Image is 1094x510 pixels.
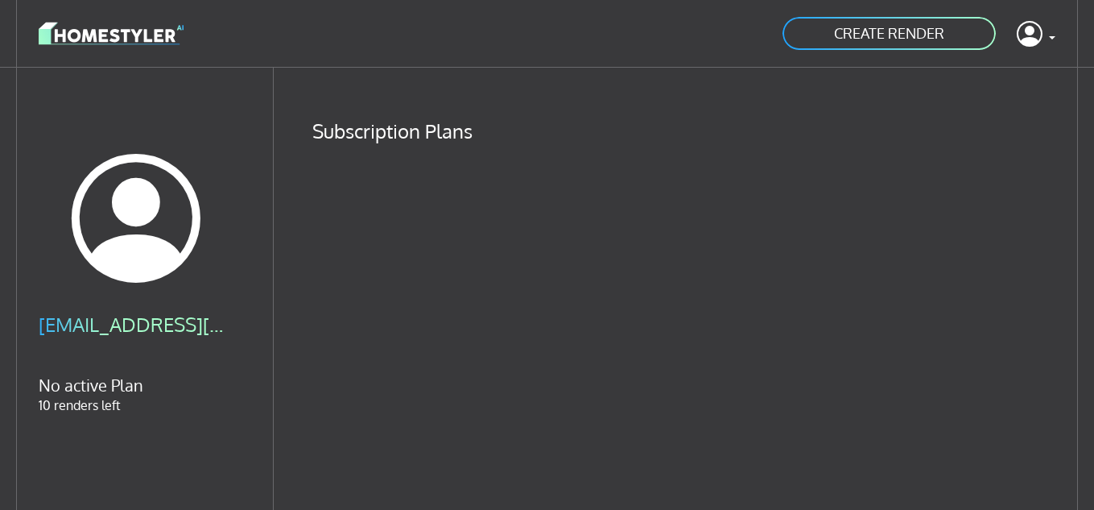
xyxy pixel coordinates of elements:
div: 10 renders left [39,313,234,415]
h4: [EMAIL_ADDRESS][DOMAIN_NAME] [39,313,234,337]
img: logo-3de290ba35641baa71223ecac5eacb59cb85b4c7fdf211dc9aaecaaee71ea2f8.svg [39,19,184,48]
h5: No active Plan [39,375,234,396]
a: CREATE RENDER [781,15,997,52]
h4: Subscription Plans [312,119,1055,143]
